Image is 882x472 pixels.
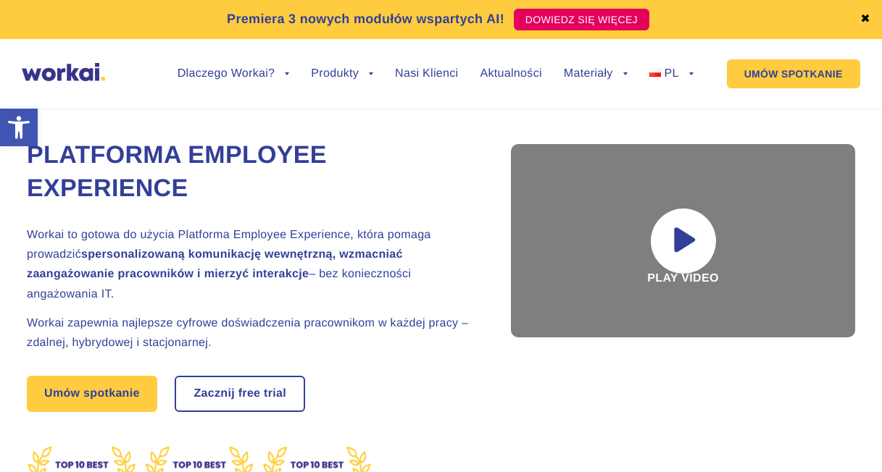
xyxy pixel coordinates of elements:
a: Dlaczego Workai? [178,68,290,80]
h1: Platforma Employee Experience [27,139,476,206]
a: UMÓW SPOTKANIE [727,59,860,88]
a: Produkty [311,68,373,80]
p: Premiera 3 nowych modułów wspartych AI! [227,9,504,29]
a: Nasi Klienci [395,68,458,80]
span: PL [664,67,678,80]
h2: Workai zapewnia najlepsze cyfrowe doświadczenia pracownikom w każdej pracy – zdalnej, hybrydowej ... [27,313,476,353]
strong: spersonalizowaną komunikację wewnętrzną, wzmacniać zaangażowanie pracowników i mierzyć interakcje [27,248,403,280]
a: Materiały [564,68,628,80]
h2: Workai to gotowa do użycia Platforma Employee Experience, która pomaga prowadzić – bez koniecznoś... [27,225,476,304]
a: Aktualności [480,68,541,80]
div: Play video [511,144,855,337]
a: ✖ [860,14,870,25]
a: DOWIEDZ SIĘ WIĘCEJ [514,9,649,30]
a: Umów spotkanie [27,376,157,412]
a: Zacznij free trial [176,377,304,410]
